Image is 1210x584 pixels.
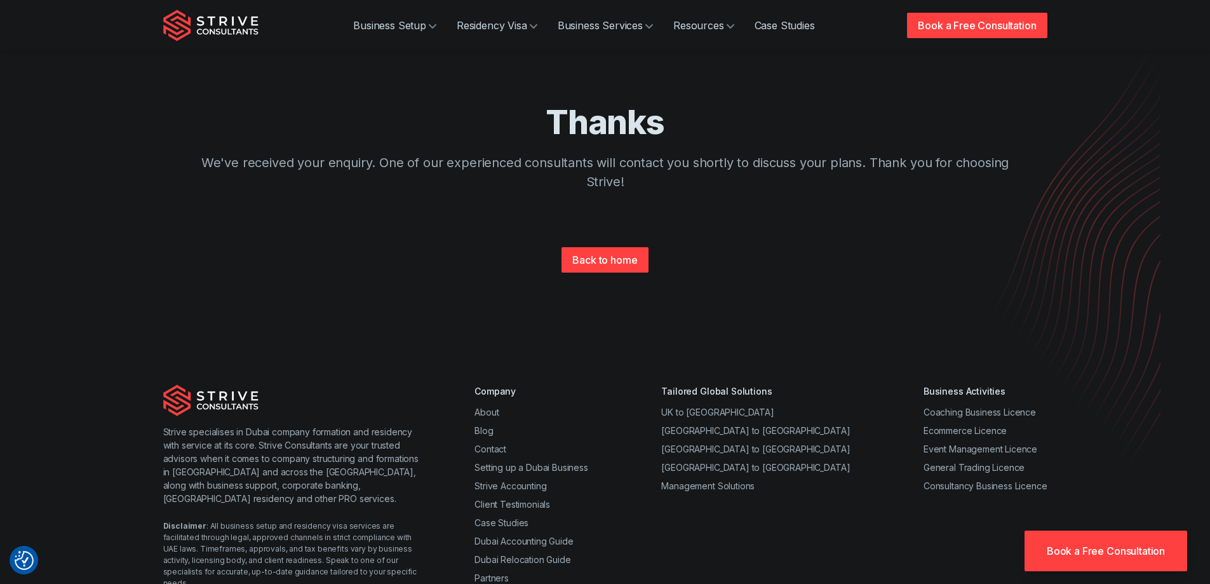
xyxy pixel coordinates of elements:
a: [GEOGRAPHIC_DATA] to [GEOGRAPHIC_DATA] [661,444,850,454]
a: Case Studies [474,517,528,528]
strong: Disclaimer [163,521,206,531]
h1: Thanks [199,102,1012,143]
a: Setting up a Dubai Business [474,462,588,473]
a: UK to [GEOGRAPHIC_DATA] [661,407,774,418]
a: Client Testimonials [474,499,550,510]
a: Business Services [548,13,663,38]
a: Blog [474,425,493,436]
a: Back to home [561,247,648,273]
div: Business Activities [924,384,1047,398]
a: Book a Free Consultation [1025,531,1187,571]
div: Tailored Global Solutions [661,384,850,398]
a: [GEOGRAPHIC_DATA] to [GEOGRAPHIC_DATA] [661,462,850,473]
a: About [474,407,499,418]
img: Strive Consultants [163,10,259,41]
a: Partners [474,573,509,583]
p: We've received your enquiry. One of our experienced consultants will contact you shortly to discu... [199,153,1012,191]
button: Consent Preferences [15,551,34,570]
img: Strive Consultants [163,384,259,416]
a: Event Management Licence [924,444,1037,454]
a: Resources [663,13,744,38]
a: Strive Accounting [474,480,546,491]
div: Company [474,384,588,398]
a: Contact [474,444,506,454]
a: [GEOGRAPHIC_DATA] to [GEOGRAPHIC_DATA] [661,425,850,436]
a: Case Studies [744,13,825,38]
a: Book a Free Consultation [907,13,1047,38]
a: Ecommerce Licence [924,425,1007,436]
a: Dubai Relocation Guide [474,554,570,565]
a: Coaching Business Licence [924,407,1036,418]
p: Strive specialises in Dubai company formation and residency with service at its core. Strive Cons... [163,425,424,505]
a: Management Solutions [661,480,755,491]
a: Residency Visa [447,13,548,38]
a: Consultancy Business Licence [924,480,1047,491]
a: Business Setup [343,13,447,38]
a: Dubai Accounting Guide [474,536,573,547]
img: Revisit consent button [15,551,34,570]
a: General Trading Licence [924,462,1025,473]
